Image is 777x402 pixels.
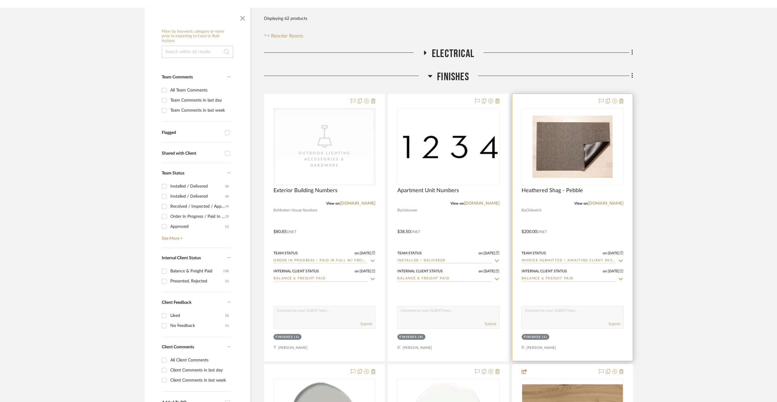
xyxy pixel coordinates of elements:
div: (3) [225,311,229,321]
span: Chilewich [526,207,542,213]
div: Installed / Delivered [170,192,225,201]
button: Reorder Rooms [264,32,303,40]
a: [DOMAIN_NAME] [464,201,500,206]
span: Client Comments [162,345,194,349]
div: Team Status [273,250,298,256]
input: Type to Search… [273,276,368,282]
div: Client Comments in last week [170,375,229,385]
h6: Filter by keyword, category or name prior to exporting to Excel or Bulk Actions [162,29,233,44]
span: on [479,269,483,273]
div: 0 [398,108,499,185]
span: Modern House Numbers [278,207,317,213]
span: Team Status [162,171,184,175]
button: Submit [609,321,620,327]
span: on [355,269,359,273]
div: Received / Inspected / Approved [170,202,225,211]
span: By [397,207,402,213]
div: All Client Comments [170,355,229,365]
span: Exterior Building Numbers [273,187,338,194]
span: View on [574,202,588,205]
div: Team Comments in last day [170,95,229,105]
div: (4) [225,202,229,211]
a: [DOMAIN_NAME] [588,201,623,206]
div: Team Status [522,250,546,256]
input: Type to Search… [397,258,492,264]
img: Apartment Unit Numbers [398,131,499,162]
span: [DATE] [607,269,620,273]
span: View on [450,202,464,205]
button: Submit [360,321,372,327]
span: [DATE] [359,251,372,255]
span: Unknown [402,207,417,213]
input: Type to Search… [397,276,492,282]
div: Internal Client Status [273,268,319,274]
button: Submit [485,321,496,327]
div: (6) [225,192,229,201]
input: Type to Search… [522,276,616,282]
div: (1) [225,321,229,331]
span: By [522,207,526,213]
div: Outdoor Lighting Accessories & Hardware [294,150,355,168]
div: (1) [542,335,548,339]
div: Internal Client Status [397,268,443,274]
div: Approved [170,222,225,232]
span: Team Comments [162,75,193,79]
div: (6) [225,181,229,191]
div: (1) [294,335,299,339]
span: Client Feedback [162,300,191,305]
div: (4) [418,335,423,339]
span: [DATE] [607,251,620,255]
div: Order In Progress / Paid In Full w/ Freight, No Balance due [170,212,225,221]
div: Presented, Rejected [170,276,225,286]
span: [DATE] [483,269,496,273]
span: Internal Client Status [162,256,201,260]
span: By [273,207,278,213]
div: Client Comments in last day [170,365,229,375]
span: View on [326,202,340,205]
div: Finishes [524,335,541,339]
div: Internal Client Status [522,268,567,274]
span: Apartment Unit Numbers [397,187,459,194]
input: Type to Search… [522,258,616,264]
div: Flagged [162,130,222,135]
div: No Feedback [170,321,225,331]
div: Shared with Client [162,151,222,156]
button: Close [237,11,249,23]
div: Team Status [397,250,422,256]
span: on [479,251,483,255]
div: (1) [225,222,229,232]
span: [DATE] [483,251,496,255]
div: Installed / Delivered [170,181,225,191]
img: Heathered Shag - Pebble [522,116,623,178]
span: on [603,251,607,255]
div: (1) [225,276,229,286]
input: Type to Search… [273,258,368,264]
div: Balance & Freight Paid [170,266,223,276]
div: (3) [225,212,229,221]
span: on [603,269,607,273]
span: on [355,251,359,255]
div: Liked [170,311,225,321]
div: Team Comments in last week [170,106,229,115]
span: Heathered Shag - Pebble [522,187,583,194]
div: Finishes [276,335,293,339]
a: See More + [160,232,230,241]
div: All Team Comments [170,85,229,95]
span: Reorder Rooms [271,32,303,40]
span: [DATE] [359,269,372,273]
input: Search within 62 results [162,46,233,58]
div: Displaying 62 products [264,13,307,25]
div: (18) [223,266,229,276]
span: Finishes [437,70,469,84]
a: [DOMAIN_NAME] [340,201,375,206]
span: Electrical [432,47,474,60]
div: Finishes [399,335,417,339]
